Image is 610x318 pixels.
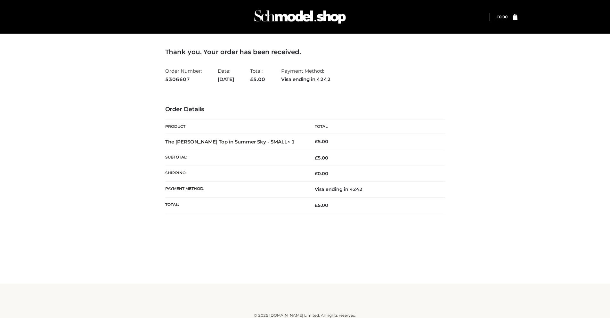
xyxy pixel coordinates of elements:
[315,155,318,161] span: £
[218,75,234,84] strong: [DATE]
[218,65,234,85] li: Date:
[165,150,305,166] th: Subtotal:
[165,106,445,113] h3: Order Details
[315,139,318,144] span: £
[252,4,348,29] img: Schmodel Admin 964
[250,76,253,82] span: £
[165,166,305,182] th: Shipping:
[165,48,445,56] h3: Thank you. Your order has been received.
[165,119,305,134] th: Product
[165,139,295,145] strong: The [PERSON_NAME] Top in Summer Sky - SMALL
[250,76,265,82] span: 5.00
[281,65,331,85] li: Payment Method:
[496,14,508,19] bdi: 0.00
[305,119,445,134] th: Total
[315,171,328,176] bdi: 0.00
[315,139,328,144] bdi: 5.00
[165,75,202,84] strong: 5306607
[305,182,445,197] td: Visa ending in 4242
[315,171,318,176] span: £
[165,65,202,85] li: Order Number:
[250,65,265,85] li: Total:
[281,75,331,84] strong: Visa ending in 4242
[315,202,328,208] span: 5.00
[496,14,499,19] span: £
[315,155,328,161] span: 5.00
[287,139,295,145] strong: × 1
[496,14,508,19] a: £0.00
[165,182,305,197] th: Payment method:
[315,202,318,208] span: £
[165,197,305,213] th: Total:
